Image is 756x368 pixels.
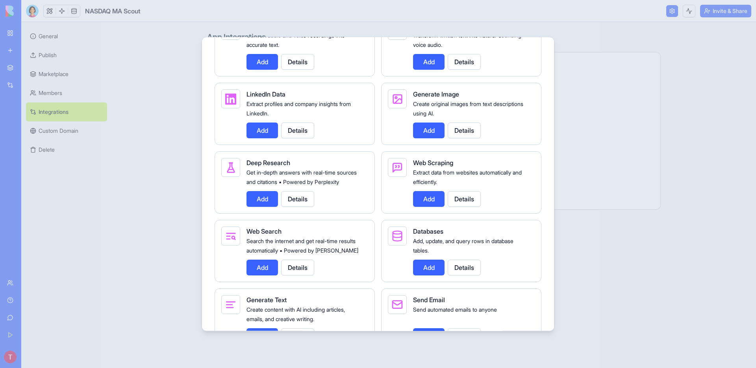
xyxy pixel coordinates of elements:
span: Databases [413,227,443,235]
button: Details [281,328,314,344]
button: Add [246,123,278,138]
span: Generate Text [246,296,287,304]
span: Web Search [246,227,282,235]
button: Details [281,260,314,275]
button: Details [281,191,314,207]
button: Add [413,328,445,344]
button: Details [281,123,314,138]
span: Deep Research [246,159,290,167]
span: Extract profiles and company insights from LinkedIn. [246,100,351,117]
button: Add [246,54,278,70]
button: Details [281,54,314,70]
button: Details [448,328,481,344]
button: Add [413,54,445,70]
span: Create original images from text descriptions using AI. [413,100,523,117]
button: Add [246,328,278,344]
span: Get in-depth answers with real-time sources and citations • Powered by Perplexity [246,169,357,185]
button: Details [448,54,481,70]
span: Create content with AI including articles, emails, and creative writing. [246,306,345,322]
button: Details [448,191,481,207]
button: Add [246,260,278,275]
span: Search the internet and get real-time results automatically • Powered by [PERSON_NAME] [246,238,358,254]
span: Send automated emails to anyone [413,306,497,313]
button: Add [413,123,445,138]
button: Details [448,260,481,275]
button: Add [413,191,445,207]
span: LinkedIn Data [246,90,285,98]
button: Add [413,260,445,275]
span: Extract data from websites automatically and efficiently. [413,169,522,185]
span: Web Scraping [413,159,453,167]
span: Send Email [413,296,445,304]
span: Generate Image [413,90,459,98]
button: Details [448,123,481,138]
span: Add, update, and query rows in database tables. [413,238,513,254]
button: Add [246,191,278,207]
